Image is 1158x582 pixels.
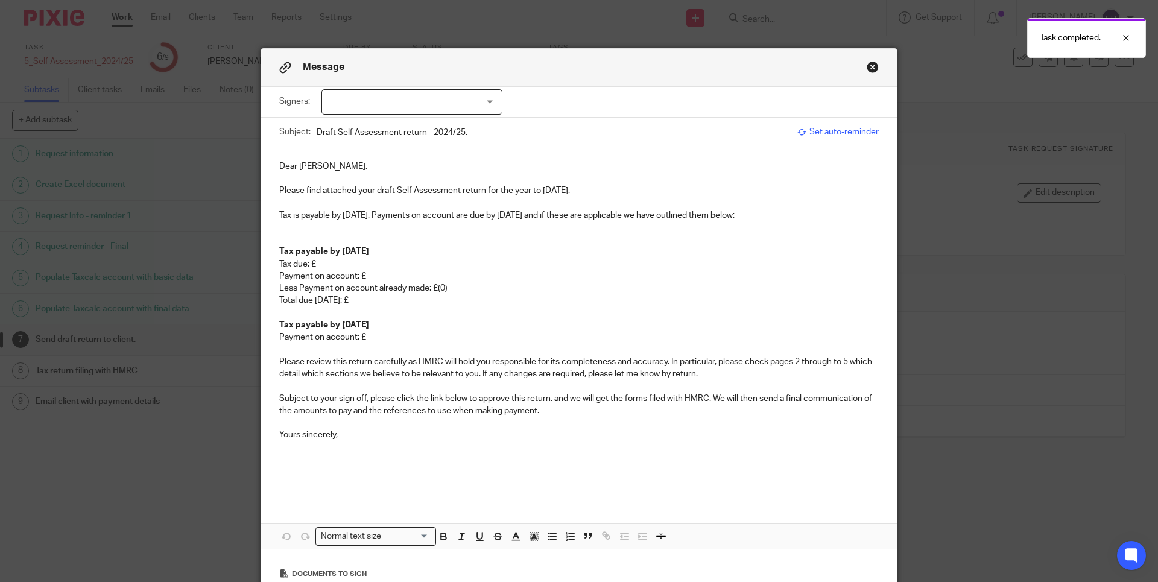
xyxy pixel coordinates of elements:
label: Subject: [279,126,311,138]
input: Search for option [385,530,429,543]
p: Dear [PERSON_NAME], [279,160,879,172]
p: Tax due: £ [279,258,879,270]
span: Normal text size [318,530,384,543]
p: Tax is payable by [DATE]. Payments on account are due by [DATE] and if these are applicable we ha... [279,209,879,221]
strong: Tax payable by [DATE] [279,247,369,256]
p: Yours sincerely, [279,429,879,441]
p: Subject to your sign off, please click the link below to approve this return. and we will get the... [279,393,879,417]
label: Signers: [279,95,315,107]
span: Documents to sign [292,571,367,577]
p: Payment on account: £ [279,270,879,282]
strong: Tax payable by [DATE] [279,321,369,329]
p: Total due [DATE]: £ [279,294,879,306]
p: Please find attached your draft Self Assessment return for the year to [DATE]. [279,185,879,197]
p: Payment on account: £ [279,331,879,343]
p: Less Payment on account already made: £(0) [279,282,879,294]
div: Search for option [315,527,436,546]
p: Task completed. [1040,32,1101,44]
span: Set auto-reminder [797,126,879,138]
p: Please review this return carefully as HMRC will hold you responsible for its completeness and ac... [279,356,879,381]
